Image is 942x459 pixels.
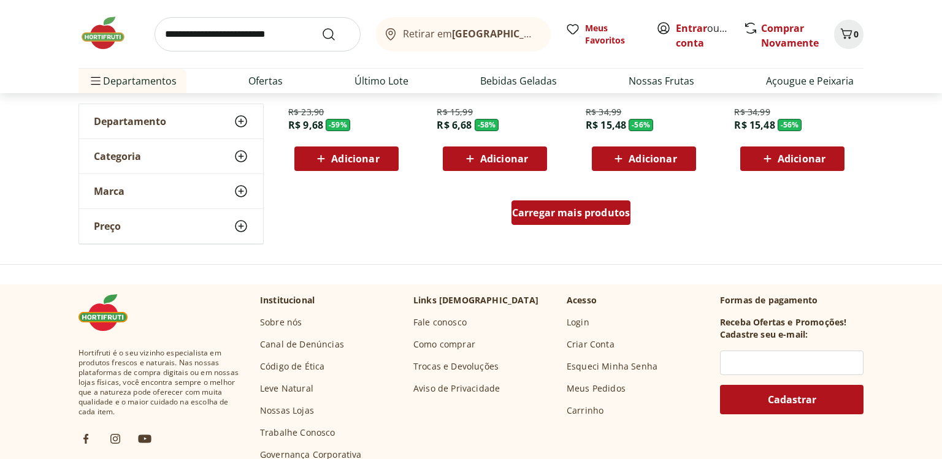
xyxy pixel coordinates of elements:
input: search [155,17,361,51]
a: Meus Pedidos [567,382,626,395]
span: R$ 15,99 [437,106,472,118]
span: Meus Favoritos [585,22,641,47]
a: Ofertas [248,74,283,88]
button: Adicionar [443,146,547,171]
button: Departamento [79,104,263,138]
a: Aviso de Privacidade [413,382,500,395]
button: Submit Search [321,27,351,42]
h3: Receba Ofertas e Promoções! [720,316,846,328]
span: - 56 % [778,119,802,131]
span: Retirar em [403,28,538,39]
span: ou [676,21,730,50]
a: Canal de Denúncias [260,338,344,351]
p: Institucional [260,294,315,306]
span: Adicionar [480,154,528,164]
span: R$ 15,48 [734,118,775,132]
button: Preço [79,209,263,243]
button: Retirar em[GEOGRAPHIC_DATA]/[GEOGRAPHIC_DATA] [375,17,551,51]
a: Código de Ética [260,360,324,373]
button: Adicionar [740,146,844,171]
button: Menu [88,66,103,96]
a: Nossas Lojas [260,404,314,417]
img: fb [78,431,93,446]
span: R$ 15,48 [586,118,626,132]
a: Carrinho [567,404,603,417]
a: Último Lote [354,74,408,88]
h3: Cadastre seu e-mail: [720,328,808,341]
a: Comprar Novamente [761,21,819,50]
span: R$ 34,99 [734,106,770,118]
p: Formas de pagamento [720,294,863,306]
img: Hortifruti [78,15,140,51]
img: ig [108,431,123,446]
p: Links [DEMOGRAPHIC_DATA] [413,294,538,306]
a: Fale conosco [413,316,467,328]
a: Leve Natural [260,382,313,395]
a: Login [567,316,589,328]
span: Carregar mais produtos [512,208,630,218]
span: - 56 % [629,119,653,131]
span: Hortifruti é o seu vizinho especialista em produtos frescos e naturais. Nas nossas plataformas de... [78,348,240,417]
a: Esqueci Minha Senha [567,360,657,373]
a: Sobre nós [260,316,302,328]
span: R$ 34,99 [586,106,621,118]
a: Bebidas Geladas [480,74,557,88]
a: Criar Conta [567,338,615,351]
a: Açougue e Peixaria [766,74,854,88]
span: R$ 6,68 [437,118,472,132]
button: Categoria [79,139,263,173]
img: Hortifruti [78,294,140,331]
p: Acesso [567,294,597,306]
button: Carrinho [834,20,863,49]
span: Adicionar [778,154,825,164]
span: Preço [94,220,121,232]
button: Cadastrar [720,385,863,414]
b: [GEOGRAPHIC_DATA]/[GEOGRAPHIC_DATA] [452,27,659,40]
span: - 58 % [475,119,499,131]
a: Criar conta [676,21,743,50]
span: - 59 % [326,119,350,131]
button: Adicionar [294,146,399,171]
span: R$ 9,68 [288,118,323,132]
span: Adicionar [629,154,676,164]
span: Marca [94,185,124,197]
a: Meus Favoritos [565,22,641,47]
a: Como comprar [413,338,475,351]
span: Adicionar [331,154,379,164]
button: Marca [79,174,263,208]
span: Departamentos [88,66,177,96]
button: Adicionar [592,146,696,171]
a: Trocas e Devoluções [413,360,499,373]
span: 0 [854,28,859,40]
span: R$ 23,90 [288,106,324,118]
span: Cadastrar [768,395,816,404]
a: Trabalhe Conosco [260,427,335,439]
a: Entrar [676,21,707,35]
a: Carregar mais produtos [511,200,631,230]
span: Categoria [94,150,141,162]
a: Nossas Frutas [629,74,694,88]
img: ytb [137,431,152,446]
span: Departamento [94,115,166,127]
